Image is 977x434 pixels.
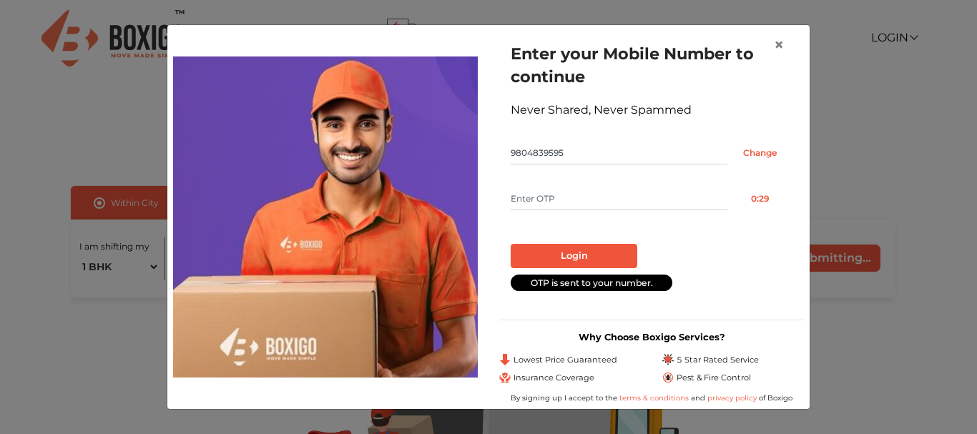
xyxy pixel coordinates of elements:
[677,354,759,366] span: 5 Star Rated Service
[727,187,792,210] button: 0:29
[514,354,617,366] span: Lowest Price Guaranteed
[173,56,478,377] img: relocation-img
[511,142,727,164] input: Mobile No
[511,275,672,291] div: OTP is sent to your number.
[774,34,784,55] span: ×
[511,187,727,210] input: Enter OTP
[514,372,594,384] span: Insurance Coverage
[762,25,795,65] button: Close
[499,332,804,342] h3: Why Choose Boxigo Services?
[511,42,792,88] h1: Enter your Mobile Number to continue
[727,142,792,164] input: Change
[511,244,637,268] button: Login
[511,102,792,119] div: Never Shared, Never Spammed
[499,393,804,403] div: By signing up I accept to the and of Boxigo
[619,393,691,403] a: terms & conditions
[705,393,759,403] a: privacy policy
[677,372,751,384] span: Pest & Fire Control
